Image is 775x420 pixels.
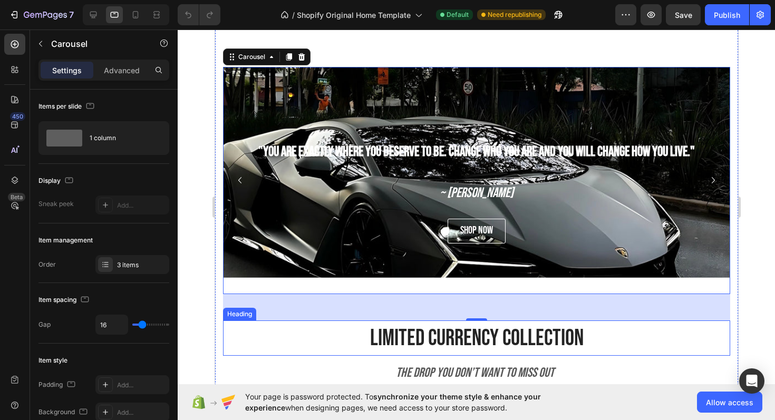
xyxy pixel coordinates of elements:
div: Order [38,260,56,269]
div: Publish [714,9,740,21]
button: <p><span style="font-size:20px;">shop now</span></p> [232,189,290,214]
p: Advanced [104,65,140,76]
button: 7 [4,4,79,25]
div: Display [38,174,75,188]
i: ~ [PERSON_NAME] [225,155,298,172]
div: Item style [38,356,67,365]
span: Allow access [706,397,753,408]
p: Settings [52,65,82,76]
div: Carousel [21,23,52,32]
span: Default [447,10,469,19]
div: Padding [38,378,77,392]
div: 1 column [90,126,154,150]
button: Save [666,4,701,25]
div: 3 items [117,260,167,270]
span: / [292,9,295,21]
div: Sneak peek [38,199,74,209]
span: shop now [245,194,278,207]
i: The drop you don’t want to miss out [181,335,339,351]
span: Shopify Original Home Template [297,9,411,21]
div: Add... [117,408,167,417]
button: Allow access [697,392,762,413]
span: Need republishing [488,10,541,19]
input: Auto [96,315,128,334]
div: Item spacing [38,293,91,307]
div: Undo/Redo [178,4,220,25]
div: Add... [117,380,167,390]
span: Your page is password protected. To when designing pages, we need access to your store password. [245,391,582,413]
span: limited currency collection [155,295,369,323]
div: Open Intercom Messenger [739,368,764,394]
span: Save [675,11,692,19]
button: Carousel Next Arrow [490,142,507,159]
div: 450 [10,112,25,121]
p: Carousel [51,37,141,50]
div: Gap [38,320,51,329]
div: Beta [8,193,25,201]
button: Publish [705,4,749,25]
span: synchronize your theme style & enhance your experience [245,392,541,412]
div: Items per slide [38,100,96,114]
div: Background [38,405,90,419]
p: 7 [69,8,74,21]
iframe: Design area [215,30,738,384]
div: Item management [38,236,93,245]
div: Heading [10,280,39,289]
